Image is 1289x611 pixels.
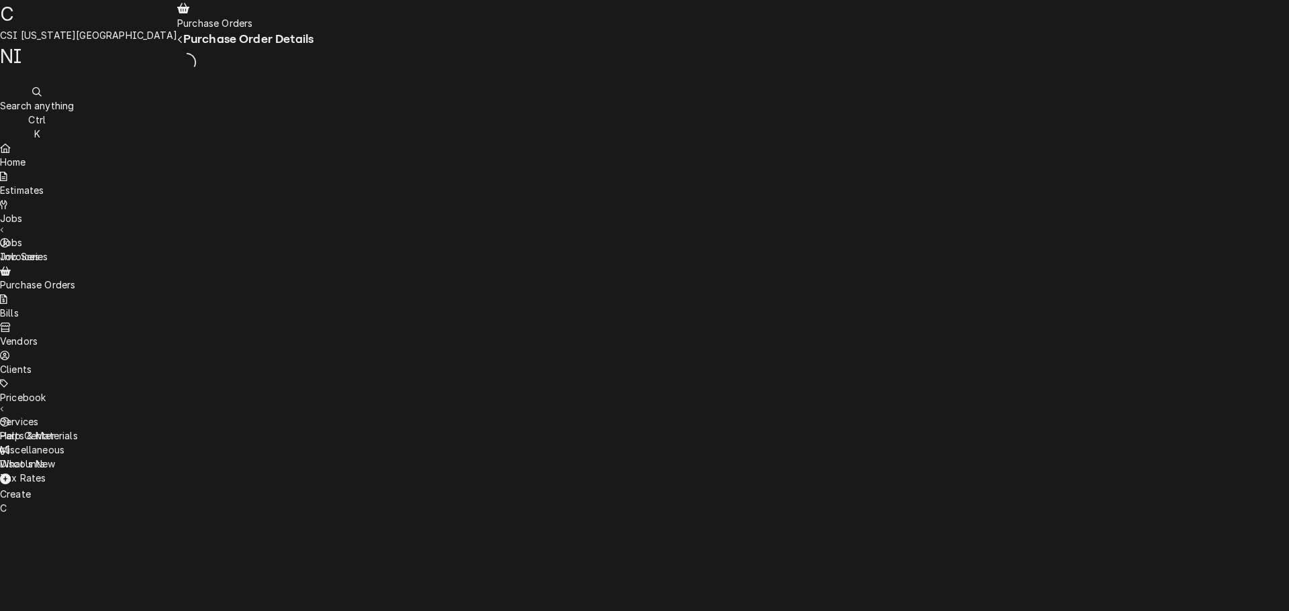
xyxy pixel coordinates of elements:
button: Navigate back [177,32,183,46]
span: Purchase Order Details [183,32,314,46]
span: Ctrl [28,114,46,125]
span: Loading... [177,51,196,74]
span: Purchase Orders [177,17,252,29]
span: K [34,128,40,140]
